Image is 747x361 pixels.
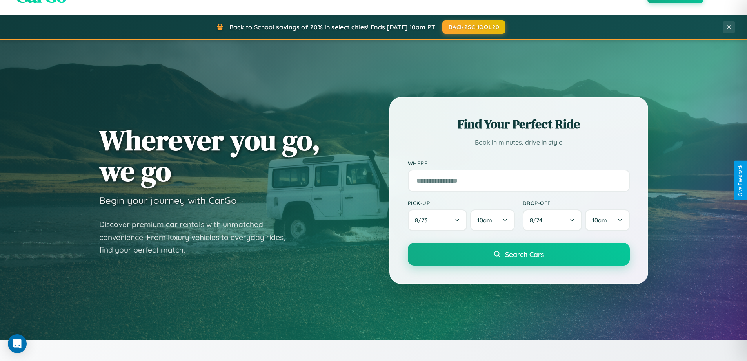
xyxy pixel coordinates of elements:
h2: Find Your Perfect Ride [408,115,630,133]
span: Back to School savings of 20% in select cities! Ends [DATE] 10am PT. [229,23,436,31]
h1: Wherever you go, we go [99,125,320,187]
button: Search Cars [408,243,630,266]
span: 8 / 24 [530,216,546,224]
p: Discover premium car rentals with unmatched convenience. From luxury vehicles to everyday rides, ... [99,218,295,257]
label: Where [408,160,630,167]
button: 8/23 [408,209,467,231]
button: 8/24 [523,209,582,231]
label: Pick-up [408,200,515,206]
span: 10am [592,216,607,224]
button: 10am [585,209,629,231]
span: 10am [477,216,492,224]
span: Search Cars [505,250,544,258]
div: Open Intercom Messenger [8,334,27,353]
h3: Begin your journey with CarGo [99,194,237,206]
button: BACK2SCHOOL20 [442,20,505,34]
p: Book in minutes, drive in style [408,137,630,148]
button: 10am [470,209,514,231]
span: 8 / 23 [415,216,431,224]
div: Give Feedback [738,165,743,196]
label: Drop-off [523,200,630,206]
